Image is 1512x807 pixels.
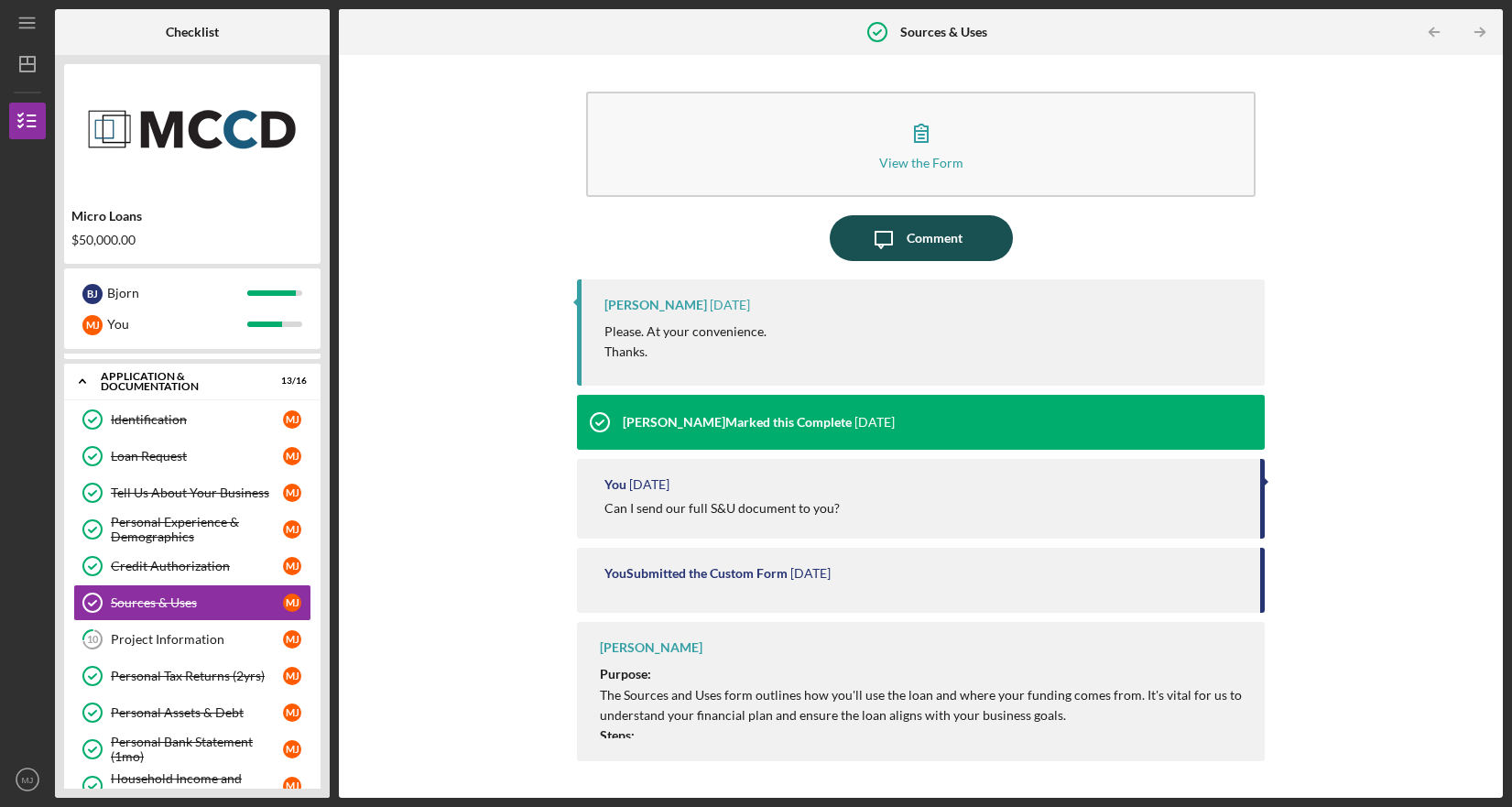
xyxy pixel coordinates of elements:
div: View the Form [879,156,963,169]
div: M J [283,777,301,795]
text: MJ [22,775,34,785]
b: Checklist [166,25,219,39]
a: Tell Us About Your BusinessMJ [73,474,311,511]
a: Personal Assets & DebtMJ [73,694,311,731]
time: 2025-10-09 21:58 [854,415,895,430]
div: $50,000.00 [71,233,313,247]
div: You Submitted the Custom Form [604,566,788,581]
div: Application & Documentation [101,371,261,392]
a: Personal Tax Returns (2yrs)MJ [73,658,311,694]
a: Personal Experience & DemographicsMJ [73,511,311,548]
div: M J [283,740,301,758]
div: M J [283,594,301,612]
div: M J [283,484,301,502]
div: Identification [111,412,283,427]
a: Household Income and ExpensesMJ [73,768,311,804]
a: IdentificationMJ [73,401,311,438]
div: 13 / 16 [274,376,307,387]
time: 2025-10-09 21:59 [710,298,750,312]
strong: Purpose: [600,666,651,682]
a: Sources & UsesMJ [73,584,311,621]
a: Loan RequestMJ [73,438,311,474]
a: Personal Bank Statement (1mo)MJ [73,731,311,768]
p: The Sources and Uses form outlines how you'll use the loan and where your funding comes from. It'... [600,685,1246,726]
div: M J [283,520,301,539]
time: 2025-10-07 02:41 [790,566,831,581]
tspan: 10 [87,634,99,646]
div: You [604,477,626,492]
button: View the Form [586,92,1256,197]
div: M J [283,410,301,429]
a: Credit AuthorizationMJ [73,548,311,584]
div: Personal Experience & Demographics [111,515,283,544]
div: M J [82,315,103,335]
div: Micro Loans [71,209,313,224]
div: Comment [907,215,963,261]
div: B J [82,284,103,304]
div: Bjorn [107,278,247,309]
div: M J [283,667,301,685]
p: Thanks. [604,342,767,362]
button: MJ [9,761,46,798]
time: 2025-10-07 02:42 [629,477,669,492]
div: [PERSON_NAME] [604,298,707,312]
div: Personal Assets & Debt [111,705,283,720]
p: Please. At your convenience. [604,322,767,342]
button: Comment [830,215,1013,261]
strong: Steps: [600,727,635,743]
div: M J [283,703,301,722]
div: M J [283,557,301,575]
div: Household Income and Expenses [111,771,283,801]
div: Tell Us About Your Business [111,485,283,500]
div: Loan Request [111,449,283,463]
div: [PERSON_NAME] [600,640,702,655]
div: Credit Authorization [111,559,283,573]
div: M J [283,447,301,465]
div: [PERSON_NAME] Marked this Complete [623,415,852,430]
div: Can I send our full S&U document to you? [604,501,840,516]
div: M J [283,630,301,649]
div: Project Information [111,632,283,647]
div: Sources & Uses [111,595,283,610]
div: Personal Tax Returns (2yrs) [111,669,283,683]
b: Sources & Uses [900,25,987,39]
img: Product logo [64,73,321,183]
div: Personal Bank Statement (1mo) [111,735,283,764]
a: 10Project InformationMJ [73,621,311,658]
div: You [107,309,247,340]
